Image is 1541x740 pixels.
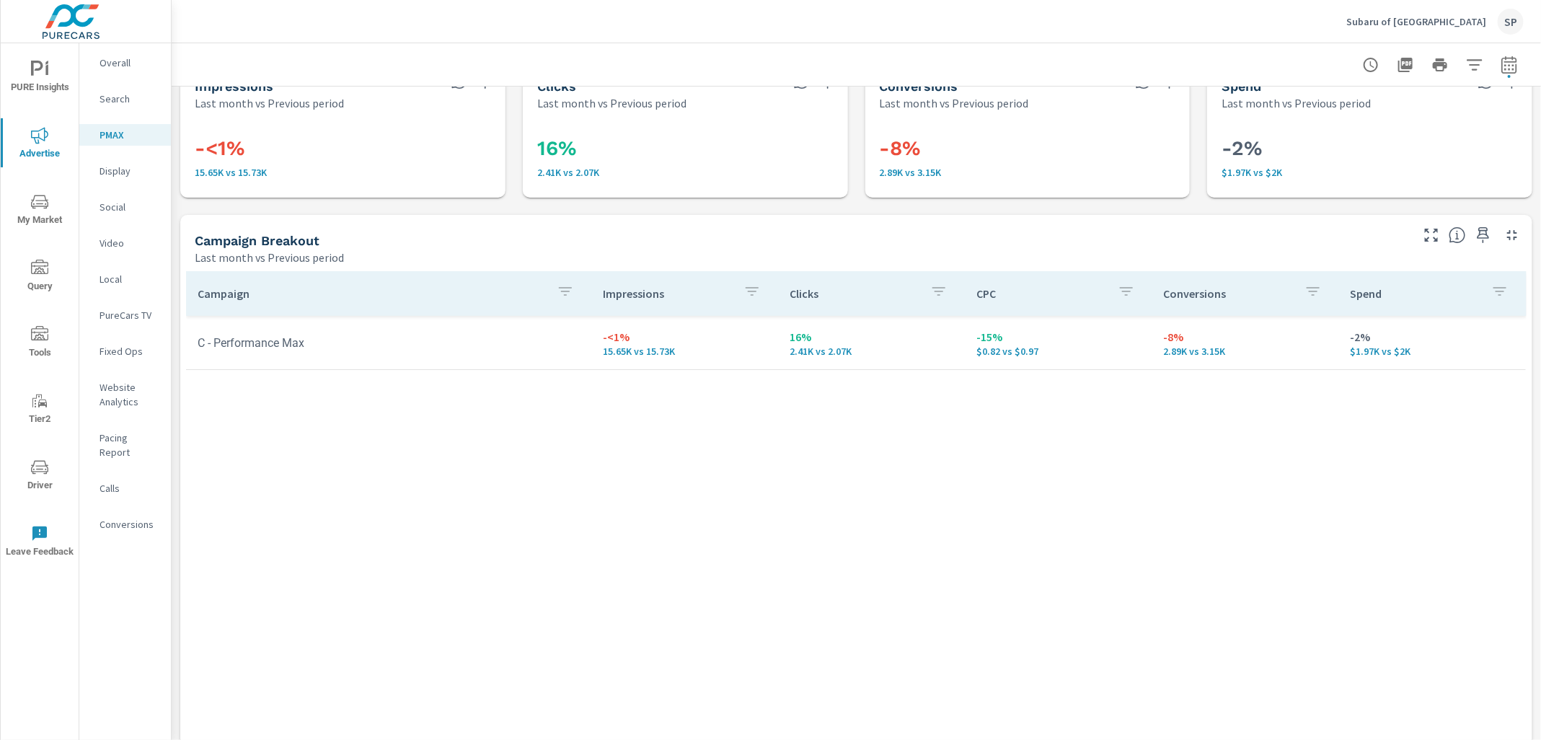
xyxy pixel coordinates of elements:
p: 2,409 vs 2,072 [537,167,834,178]
p: Campaign [198,286,545,301]
p: Conversions [100,517,159,532]
p: Conversions [1164,286,1293,301]
h3: -2% [1222,136,1518,161]
button: Apply Filters [1460,50,1489,79]
p: $0.82 vs $0.97 [976,345,1140,357]
button: Select Date Range [1495,50,1524,79]
p: -8% [1164,328,1328,345]
p: Last month vs Previous period [195,249,344,266]
div: Conversions [79,514,171,535]
div: nav menu [1,43,79,574]
p: Display [100,164,159,178]
p: Impressions [603,286,732,301]
td: C - Performance Max [186,325,591,361]
span: Leave Feedback [5,525,74,560]
span: PURE Insights [5,61,74,96]
button: Minimize Widget [1501,224,1524,247]
span: Tools [5,326,74,361]
p: $1,969 vs $2,000 [1222,167,1518,178]
h3: 16% [537,136,834,161]
p: -2% [1351,328,1514,345]
div: Calls [79,477,171,499]
p: Fixed Ops [100,344,159,358]
h3: -8% [880,136,1176,161]
button: "Export Report to PDF" [1391,50,1420,79]
p: Video [100,236,159,250]
p: Search [100,92,159,106]
span: Save this to your personalized report [1472,224,1495,247]
p: Calls [100,481,159,495]
button: Make Fullscreen [1420,224,1443,247]
div: Local [79,268,171,290]
p: Overall [100,56,159,70]
p: 2,891 vs 3,148 [1164,345,1328,357]
p: Social [100,200,159,214]
p: PureCars TV [100,308,159,322]
p: Clicks [790,286,919,301]
span: My Market [5,193,74,229]
span: Advertise [5,127,74,162]
p: CPC [976,286,1105,301]
span: This is a summary of PMAX performance results by campaign. Each column can be sorted. [1449,226,1466,244]
p: Local [100,272,159,286]
p: 2,891 vs 3,148 [880,167,1176,178]
h5: Campaign Breakout [195,233,319,248]
p: -<1% [603,328,767,345]
div: PMAX [79,124,171,146]
p: 15,654 vs 15,734 [603,345,767,357]
p: PMAX [100,128,159,142]
div: SP [1498,9,1524,35]
div: Video [79,232,171,254]
div: Display [79,160,171,182]
div: Fixed Ops [79,340,171,362]
p: 16% [790,328,953,345]
div: Overall [79,52,171,74]
div: Pacing Report [79,427,171,463]
p: Last month vs Previous period [195,94,344,112]
div: Social [79,196,171,218]
span: Query [5,260,74,295]
h3: -<1% [195,136,491,161]
p: Last month vs Previous period [537,94,686,112]
button: Print Report [1426,50,1454,79]
div: Search [79,88,171,110]
div: PureCars TV [79,304,171,326]
div: Website Analytics [79,376,171,413]
p: Last month vs Previous period [880,94,1029,112]
p: -15% [976,328,1140,345]
p: 15.65K vs 15.73K [195,167,491,178]
p: Pacing Report [100,431,159,459]
span: Tier2 [5,392,74,428]
p: Website Analytics [100,380,159,409]
span: Driver [5,459,74,494]
p: 2,409 vs 2,072 [790,345,953,357]
p: Subaru of [GEOGRAPHIC_DATA] [1346,15,1486,28]
p: Spend [1351,286,1480,301]
p: $1,968.57 vs $1,999.99 [1351,345,1514,357]
p: Last month vs Previous period [1222,94,1371,112]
